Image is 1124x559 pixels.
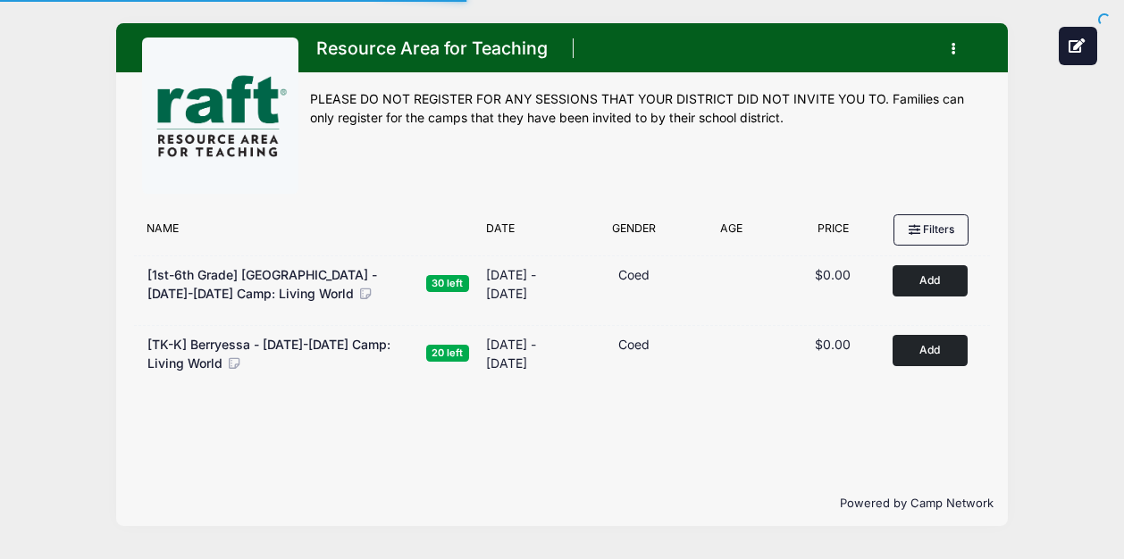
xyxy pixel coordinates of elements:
button: Add [893,265,968,296]
div: PLEASE DO NOT REGISTER FOR ANY SESSIONS THAT YOUR DISTRICT DID NOT INVITE YOU TO. Families can on... [310,90,982,128]
div: [DATE] - [DATE] [486,335,579,372]
div: Name [138,221,477,246]
span: 20 left [426,345,469,362]
div: Age [681,221,783,246]
img: logo [154,49,288,183]
h1: Resource Area for Teaching [310,33,553,64]
div: Date [477,221,587,246]
button: Filters [893,214,969,245]
span: $0.00 [815,267,851,282]
span: $0.00 [815,337,851,352]
div: Gender [587,221,680,246]
div: [DATE] - [DATE] [486,265,579,303]
span: 30 left [426,275,469,292]
p: Powered by Camp Network [130,495,994,513]
span: Coed [618,337,650,352]
div: Price [783,221,885,246]
span: Coed [618,267,650,282]
button: Add [893,335,968,366]
span: [1st-6th Grade] [GEOGRAPHIC_DATA] - [DATE]-[DATE] Camp: Living World [147,267,377,301]
span: [TK-K] Berryessa - [DATE]-[DATE] Camp: Living World [147,337,390,371]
